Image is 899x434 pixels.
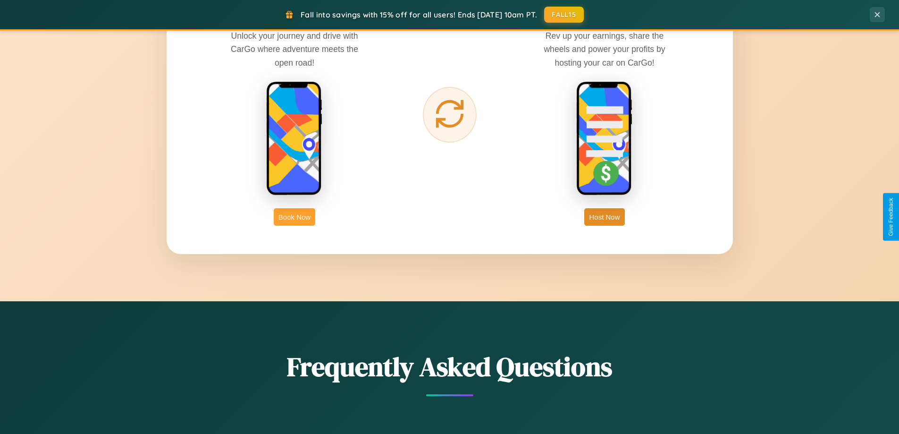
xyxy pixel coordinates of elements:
span: Fall into savings with 15% off for all users! Ends [DATE] 10am PT. [301,10,537,19]
button: FALL15 [544,7,584,23]
button: Host Now [584,208,624,226]
img: host phone [576,81,633,196]
h2: Frequently Asked Questions [167,349,733,385]
p: Rev up your earnings, share the wheels and power your profits by hosting your car on CarGo! [534,29,675,69]
img: rent phone [266,81,323,196]
div: Give Feedback [888,198,894,236]
p: Unlock your journey and drive with CarGo where adventure meets the open road! [224,29,365,69]
button: Book Now [274,208,315,226]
